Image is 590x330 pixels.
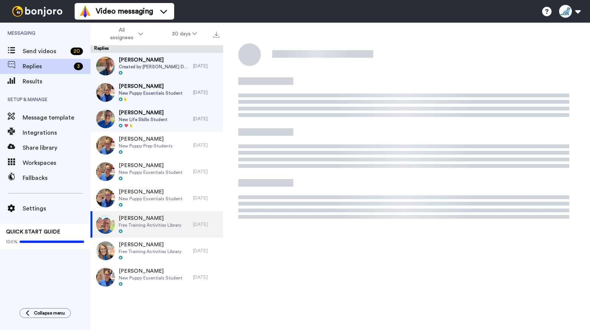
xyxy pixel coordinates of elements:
span: Integrations [23,128,90,137]
a: [PERSON_NAME]New Puppy Prep Students[DATE] [90,132,223,158]
span: Settings [23,204,90,213]
img: 3de42fa7-b317-494a-94de-398557b21c78-thumb.jpg [96,109,115,128]
a: [PERSON_NAME]New Puppy Essentials Student[DATE] [90,264,223,290]
span: New Puppy Essentials Student [119,90,182,96]
span: New Puppy Essentials Student [119,196,182,202]
a: [PERSON_NAME]New Puppy Essentials Student[DATE] [90,79,223,106]
img: 83d4d94b-ddac-46b6-977c-3f6692ca2df0-thumb.jpg [96,215,115,234]
button: 30 days [158,27,211,41]
div: [DATE] [193,169,219,175]
div: 3 [74,63,83,70]
img: 99bc6dd5-4624-474e-bfad-eaf91cebcce9-thumb.jpg [96,189,115,207]
div: [DATE] [193,63,219,69]
a: [PERSON_NAME]New Life Skills Student[DATE] [90,106,223,132]
span: [PERSON_NAME] [119,188,182,196]
span: New Puppy Essentials Student [119,169,182,175]
span: Results [23,77,90,86]
span: 100% [6,239,18,245]
span: Free Training Activities Library [119,249,181,255]
a: [PERSON_NAME]Free Training Activities Library[DATE] [90,211,223,238]
span: [PERSON_NAME] [119,162,182,169]
img: 0b57395c-124c-4f25-adbf-c88319e0db59-thumb.jpg [96,241,115,260]
span: [PERSON_NAME] [119,56,189,64]
button: All assignees [92,23,158,45]
span: Video messaging [96,6,153,17]
span: Message template [23,113,90,122]
div: [DATE] [193,248,219,254]
div: [DATE] [193,195,219,201]
div: [DATE] [193,221,219,227]
span: New Puppy Essentials Student [119,275,182,281]
span: All assignees [106,26,137,41]
span: New Puppy Prep Students [119,143,173,149]
a: [PERSON_NAME]Created by [PERSON_NAME] Dogs[DATE] [90,53,223,79]
div: Replies [90,45,223,53]
img: export.svg [213,32,219,38]
span: [PERSON_NAME] [119,135,173,143]
span: QUICK START GUIDE [6,229,60,235]
button: Collapse menu [20,308,71,318]
span: Workspaces [23,158,90,167]
span: Free Training Activities Library [119,222,181,228]
a: [PERSON_NAME]New Puppy Essentials Student[DATE] [90,185,223,211]
button: Export all results that match these filters now. [211,28,222,40]
a: [PERSON_NAME]New Puppy Essentials Student[DATE] [90,158,223,185]
span: Share library [23,143,90,152]
span: Send videos [23,47,67,56]
span: [PERSON_NAME] [119,215,181,222]
img: bj-logo-header-white.svg [9,6,66,17]
span: [PERSON_NAME] [119,83,182,90]
span: [PERSON_NAME] [119,267,182,275]
div: [DATE] [193,89,219,95]
img: vm-color.svg [79,5,91,17]
span: Created by [PERSON_NAME] Dogs [119,64,189,70]
img: 46a64490-037e-47a9-bb1a-ab3d8bed7a5d-thumb.jpg [96,57,115,75]
span: Replies [23,62,71,71]
span: New Life Skills Student [119,117,167,123]
div: [DATE] [193,116,219,122]
img: 9f918230-4728-48fb-99b4-3609151c263e-thumb.jpg [96,268,115,287]
div: [DATE] [193,142,219,148]
img: b70550f6-7103-4f0e-ae88-b904d56d8f37-thumb.jpg [96,136,115,155]
img: 8be5329f-3ef6-4421-a233-855a1f3858ea-thumb.jpg [96,83,115,102]
span: [PERSON_NAME] [119,109,167,117]
span: Collapse menu [34,310,65,316]
div: 20 [70,48,83,55]
span: [PERSON_NAME] [119,241,181,249]
img: cfc0e783-02ad-486a-b114-1f57521f2771-thumb.jpg [96,162,115,181]
span: Fallbacks [23,173,90,183]
div: [DATE] [193,274,219,280]
a: [PERSON_NAME]Free Training Activities Library[DATE] [90,238,223,264]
